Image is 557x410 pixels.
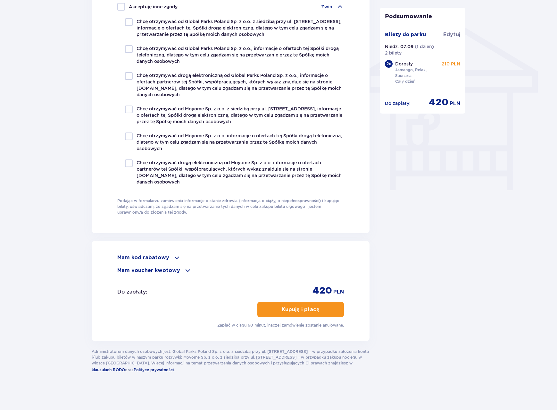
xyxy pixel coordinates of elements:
p: PLN [333,288,344,295]
p: Chcę otrzymywać drogą elektroniczną od Global Parks Poland Sp. z o.o., informacje o ofertach part... [137,72,344,98]
p: Akceptuję inne zgody [129,4,178,10]
a: Edytuj [443,31,460,38]
div: 2 x [385,60,393,68]
a: klauzulach RODO [92,366,125,373]
p: Zwiń [321,4,332,10]
p: Do zapłaty : [117,288,147,295]
p: Chcę otrzymywać drogą elektroniczną od Moyome Sp. z o.o. informacje o ofertach partnerów tej Spół... [137,159,344,185]
p: Mam kod rabatowy [117,254,169,261]
p: Administratorem danych osobowych jest: Global Parks Poland Sp. z o.o. z siedzibą przy ul. [STREET... [92,349,370,373]
p: Mam voucher kwotowy [117,267,180,274]
p: Niedz. 07.09 [385,43,413,50]
p: Bilety do parku [385,31,426,38]
p: Podając w formularzu zamówienia informacje o stanie zdrowia (informacja o ciąży, o niepełnosprawn... [117,198,344,215]
p: ( 1 dzień ) [415,43,434,50]
p: 420 [429,96,448,108]
a: Polityce prywatności [134,366,174,373]
span: Polityce prywatności [134,367,174,372]
p: Chcę otrzymywać od Moyome Sp. z o.o. z siedzibą przy ul. [STREET_ADDRESS], informacje o ofertach ... [137,106,344,125]
p: Cały dzień [395,79,415,84]
p: 210 PLN [442,61,460,67]
p: Chcę otrzymywać od Moyome Sp. z o.o. informacje o ofertach tej Spółki drogą telefoniczną, dlatego... [137,132,344,152]
button: Kupuję i płacę [257,302,344,317]
p: Dorosły [395,61,413,67]
p: Chcę otrzymywać od Global Parks Poland Sp. z o.o., informacje o ofertach tej Spółki drogą telefon... [137,45,344,64]
p: 420 [312,285,332,297]
p: Chcę otrzymywać od Global Parks Poland Sp. z o.o. z siedzibą przy ul. [STREET_ADDRESS], informacj... [137,18,344,38]
p: Kupuję i płacę [282,306,320,313]
p: Do zapłaty : [385,100,411,107]
p: Podsumowanie [380,13,466,21]
p: Zapłać w ciągu 60 minut, inaczej zamówienie zostanie anulowane. [217,322,344,328]
p: 2 bilety [385,50,402,56]
span: klauzulach RODO [92,367,125,372]
p: PLN [450,100,460,107]
p: Jamango, Relax, Saunaria [395,67,439,79]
